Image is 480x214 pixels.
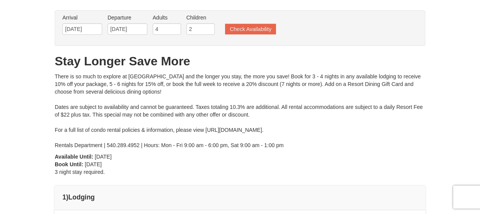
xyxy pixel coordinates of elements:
[62,14,102,21] label: Arrival
[95,154,112,160] span: [DATE]
[55,154,93,160] strong: Available Until:
[108,14,147,21] label: Departure
[55,53,425,69] h1: Stay Longer Save More
[66,193,69,201] span: )
[225,24,276,34] button: Check Availability
[153,14,181,21] label: Adults
[55,161,83,167] strong: Book Until:
[55,73,425,149] div: There is so much to explore at [GEOGRAPHIC_DATA] and the longer you stay, the more you save! Book...
[186,14,215,21] label: Children
[55,169,105,175] span: 3 night stay required.
[85,161,102,167] span: [DATE]
[62,193,418,201] h4: 1 Lodging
